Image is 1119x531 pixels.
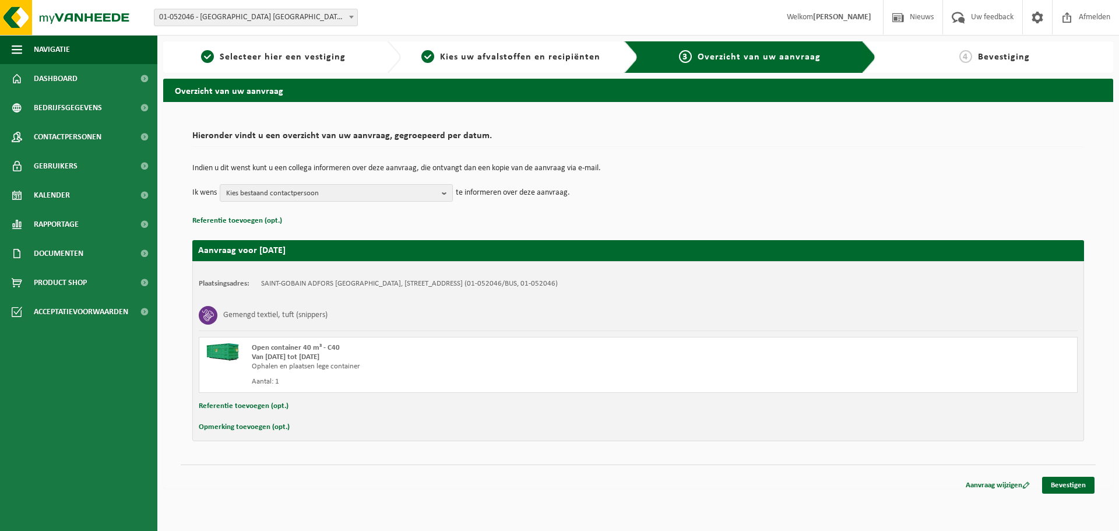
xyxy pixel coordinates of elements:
[169,50,378,64] a: 1Selecteer hier een vestiging
[34,297,128,326] span: Acceptatievoorwaarden
[201,50,214,63] span: 1
[192,164,1084,173] p: Indien u dit wenst kunt u een collega informeren over deze aanvraag, die ontvangt dan een kopie v...
[205,343,240,361] img: HK-XC-40-GN-00.png
[34,93,102,122] span: Bedrijfsgegevens
[199,399,288,414] button: Referentie toevoegen (opt.)
[698,52,821,62] span: Overzicht van uw aanvraag
[957,477,1039,494] a: Aanvraag wijzigen
[34,268,87,297] span: Product Shop
[813,13,871,22] strong: [PERSON_NAME]
[959,50,972,63] span: 4
[456,184,570,202] p: te informeren over deze aanvraag.
[163,79,1113,101] h2: Overzicht van uw aanvraag
[261,279,558,289] td: SAINT-GOBAIN ADFORS [GEOGRAPHIC_DATA], [STREET_ADDRESS] (01-052046/BUS, 01-052046)
[154,9,358,26] span: 01-052046 - SAINT-GOBAIN ADFORS BELGIUM - BUGGENHOUT
[252,344,340,351] span: Open container 40 m³ - C40
[199,280,249,287] strong: Plaatsingsadres:
[1042,477,1095,494] a: Bevestigen
[252,377,685,386] div: Aantal: 1
[252,353,319,361] strong: Van [DATE] tot [DATE]
[198,246,286,255] strong: Aanvraag voor [DATE]
[34,152,78,181] span: Gebruikers
[978,52,1030,62] span: Bevestiging
[154,9,357,26] span: 01-052046 - SAINT-GOBAIN ADFORS BELGIUM - BUGGENHOUT
[34,122,101,152] span: Contactpersonen
[192,213,282,228] button: Referentie toevoegen (opt.)
[34,35,70,64] span: Navigatie
[407,50,615,64] a: 2Kies uw afvalstoffen en recipiënten
[34,64,78,93] span: Dashboard
[226,185,437,202] span: Kies bestaand contactpersoon
[220,184,453,202] button: Kies bestaand contactpersoon
[421,50,434,63] span: 2
[34,181,70,210] span: Kalender
[34,239,83,268] span: Documenten
[252,362,685,371] div: Ophalen en plaatsen lege container
[679,50,692,63] span: 3
[199,420,290,435] button: Opmerking toevoegen (opt.)
[220,52,346,62] span: Selecteer hier een vestiging
[192,184,217,202] p: Ik wens
[440,52,600,62] span: Kies uw afvalstoffen en recipiënten
[223,306,328,325] h3: Gemengd textiel, tuft (snippers)
[34,210,79,239] span: Rapportage
[192,131,1084,147] h2: Hieronder vindt u een overzicht van uw aanvraag, gegroepeerd per datum.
